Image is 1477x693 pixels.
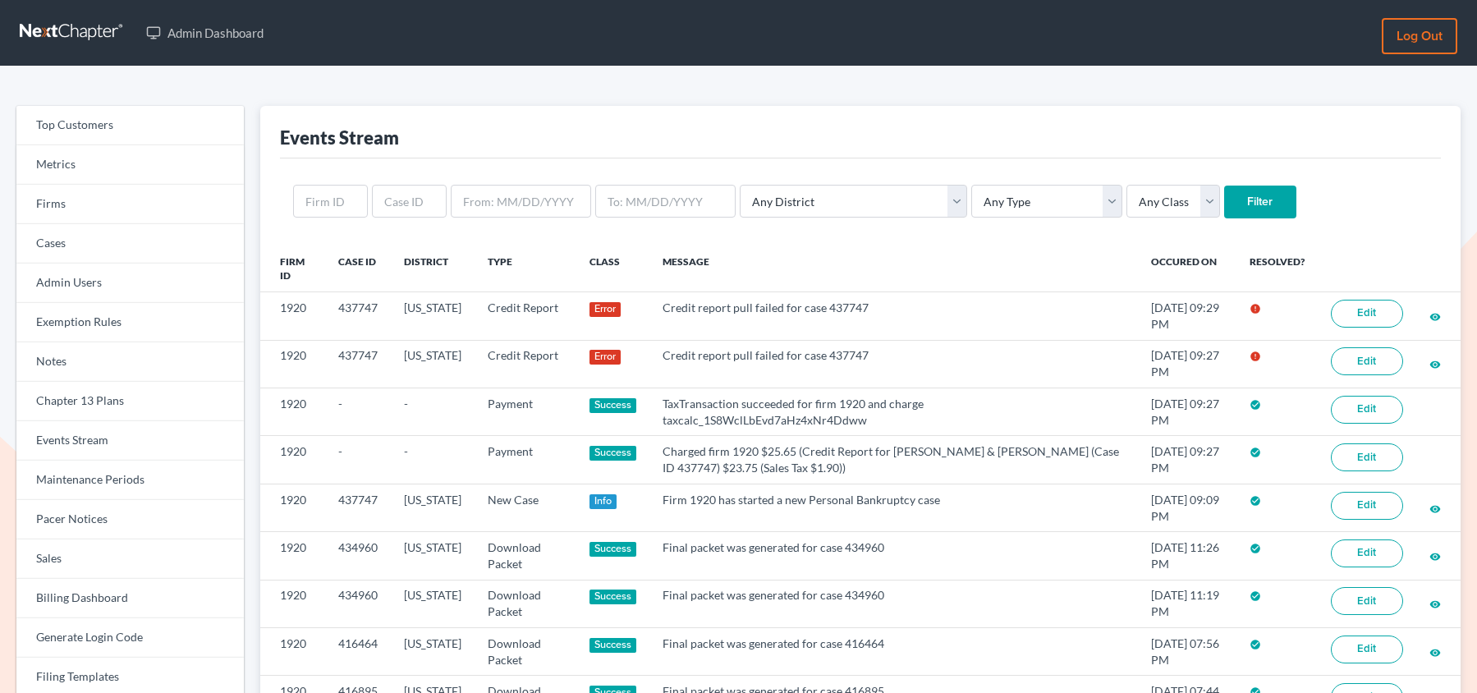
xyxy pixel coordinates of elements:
td: - [391,388,475,436]
a: Edit [1331,300,1403,328]
td: Credit report pull failed for case 437747 [649,340,1137,388]
div: Info [589,494,617,509]
i: check_circle [1250,447,1261,458]
td: [US_STATE] [391,580,475,627]
td: [DATE] 09:29 PM [1138,292,1236,340]
td: TaxTransaction succeeded for firm 1920 and charge taxcalc_1S8WclLbEvd7aHz4xNr4Ddww [649,388,1137,436]
input: Filter [1224,186,1296,218]
a: Edit [1331,396,1403,424]
i: check_circle [1250,495,1261,507]
td: - [391,436,475,484]
td: [US_STATE] [391,340,475,388]
i: visibility [1429,647,1441,659]
td: Charged firm 1920 $25.65 (Credit Report for [PERSON_NAME] & [PERSON_NAME] (Case ID 437747) $23.75... [649,436,1137,484]
th: Occured On [1138,245,1236,292]
a: Firms [16,185,244,224]
td: 1920 [260,292,326,340]
i: visibility [1429,551,1441,562]
td: [DATE] 09:09 PM [1138,484,1236,531]
input: From: MM/DD/YYYY [451,185,591,218]
th: Message [649,245,1137,292]
td: [US_STATE] [391,484,475,531]
th: Type [475,245,576,292]
td: 434960 [325,580,391,627]
td: [US_STATE] [391,292,475,340]
a: Top Customers [16,106,244,145]
td: 1920 [260,580,326,627]
th: Resolved? [1236,245,1318,292]
td: - [325,436,391,484]
a: Edit [1331,347,1403,375]
i: visibility [1429,599,1441,610]
a: visibility [1429,645,1441,659]
td: Download Packet [475,628,576,676]
td: 416464 [325,628,391,676]
a: Edit [1331,636,1403,663]
a: Sales [16,539,244,579]
td: Final packet was generated for case 416464 [649,628,1137,676]
a: Billing Dashboard [16,579,244,618]
td: [DATE] 09:27 PM [1138,388,1236,436]
td: Payment [475,388,576,436]
a: Events Stream [16,421,244,461]
div: Success [589,590,637,604]
a: Log out [1382,18,1457,54]
a: Notes [16,342,244,382]
a: Exemption Rules [16,303,244,342]
td: Download Packet [475,580,576,627]
td: 1920 [260,436,326,484]
td: [DATE] 09:27 PM [1138,340,1236,388]
td: New Case [475,484,576,531]
td: Payment [475,436,576,484]
a: Chapter 13 Plans [16,382,244,421]
a: Metrics [16,145,244,185]
td: 437747 [325,292,391,340]
a: Pacer Notices [16,500,244,539]
td: 1920 [260,340,326,388]
i: visibility [1429,359,1441,370]
a: Edit [1331,587,1403,615]
a: Maintenance Periods [16,461,244,500]
i: check_circle [1250,543,1261,554]
div: Events Stream [280,126,399,149]
a: visibility [1429,596,1441,610]
i: check_circle [1250,639,1261,650]
input: Case ID [372,185,447,218]
td: 434960 [325,532,391,580]
a: Edit [1331,492,1403,520]
a: visibility [1429,501,1441,515]
td: 437747 [325,340,391,388]
th: District [391,245,475,292]
td: Download Packet [475,532,576,580]
td: 1920 [260,388,326,436]
a: Admin Users [16,264,244,303]
input: Firm ID [293,185,368,218]
td: [DATE] 11:19 PM [1138,580,1236,627]
i: error [1250,303,1261,314]
a: visibility [1429,309,1441,323]
i: visibility [1429,503,1441,515]
div: Success [589,398,637,413]
a: Edit [1331,443,1403,471]
td: [DATE] 11:26 PM [1138,532,1236,580]
td: Firm 1920 has started a new Personal Bankruptcy case [649,484,1137,531]
td: [US_STATE] [391,628,475,676]
td: 1920 [260,628,326,676]
th: Class [576,245,650,292]
td: [DATE] 07:56 PM [1138,628,1236,676]
a: Generate Login Code [16,618,244,658]
a: visibility [1429,356,1441,370]
a: visibility [1429,548,1441,562]
td: [DATE] 09:27 PM [1138,436,1236,484]
td: Final packet was generated for case 434960 [649,580,1137,627]
i: visibility [1429,311,1441,323]
i: error [1250,351,1261,362]
td: [US_STATE] [391,532,475,580]
input: To: MM/DD/YYYY [595,185,736,218]
div: Success [589,638,637,653]
a: Admin Dashboard [138,18,272,48]
a: Cases [16,224,244,264]
td: 1920 [260,484,326,531]
div: Error [589,302,622,317]
td: - [325,388,391,436]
